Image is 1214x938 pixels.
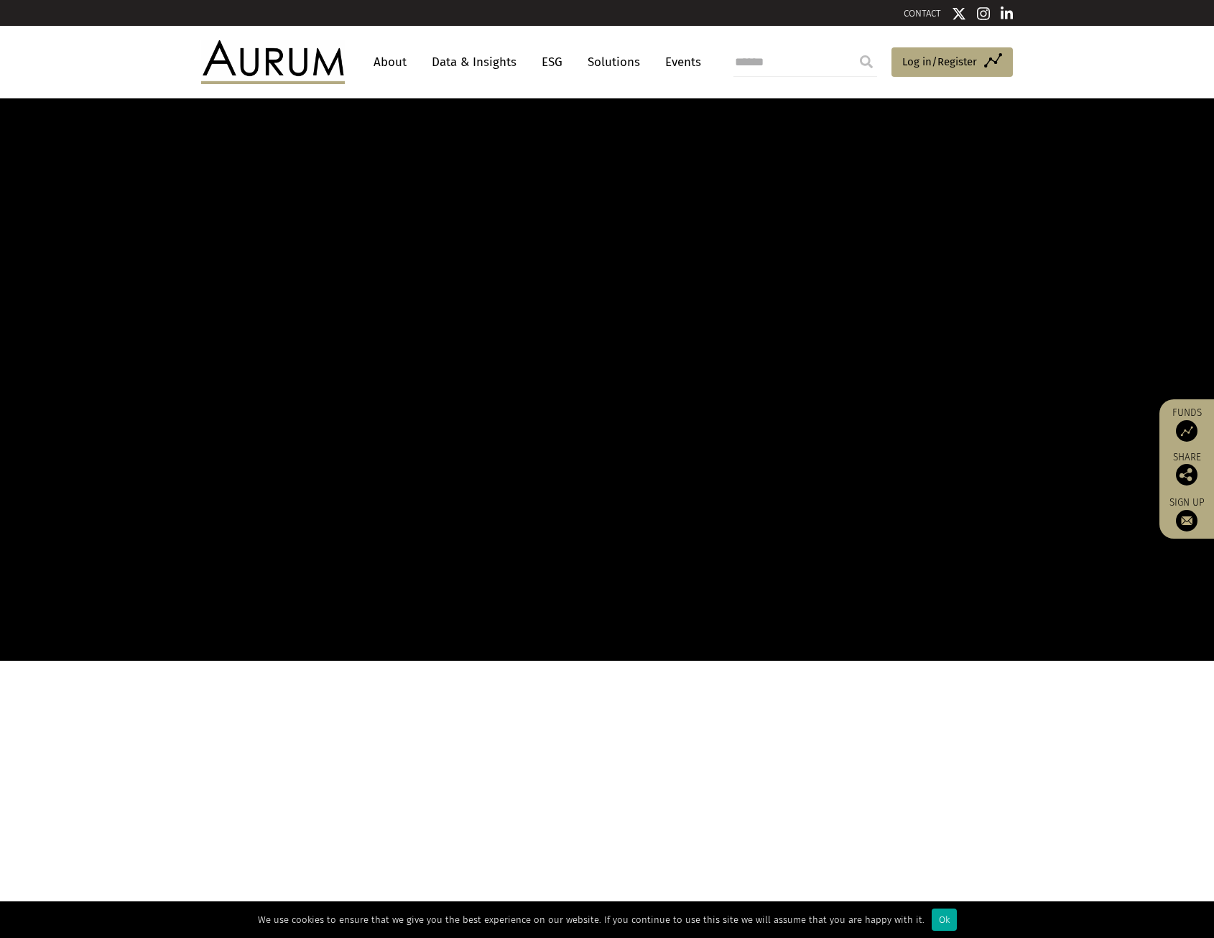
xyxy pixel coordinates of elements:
a: CONTACT [904,8,941,19]
a: Funds [1167,407,1207,442]
a: Data & Insights [425,49,524,75]
img: Instagram icon [977,6,990,21]
a: ESG [534,49,570,75]
a: Solutions [580,49,647,75]
a: Events [658,49,701,75]
img: Share this post [1176,464,1197,486]
a: Sign up [1167,496,1207,531]
div: Ok [932,909,957,931]
img: Access Funds [1176,420,1197,442]
input: Submit [852,47,881,76]
span: Log in/Register [902,53,977,70]
img: Twitter icon [952,6,966,21]
img: Aurum [201,40,345,83]
a: About [366,49,414,75]
div: Share [1167,452,1207,486]
img: Sign up to our newsletter [1176,510,1197,531]
a: Log in/Register [891,47,1013,78]
img: Linkedin icon [1001,6,1014,21]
